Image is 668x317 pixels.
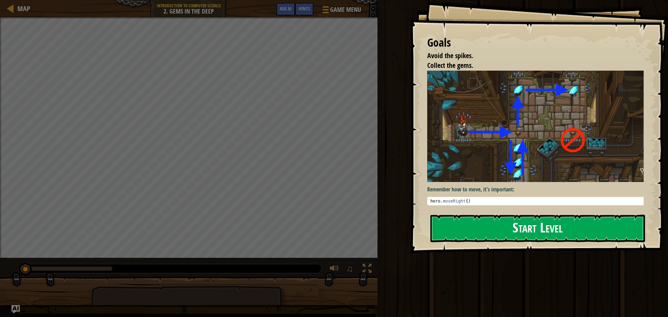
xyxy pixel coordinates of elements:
span: ♫ [346,263,353,274]
span: Map [17,4,30,13]
button: Ask AI [11,305,20,314]
button: Toggle fullscreen [360,262,374,277]
button: Adjust volume [327,262,341,277]
button: Start Level [430,215,645,242]
img: Gems in the deep [427,71,649,182]
button: Ask AI [276,3,295,16]
a: Map [14,4,30,13]
button: Game Menu [317,3,365,19]
p: Remember how to move, it's important: [427,185,649,193]
div: Goals [427,35,644,51]
li: Collect the gems. [419,61,642,71]
span: Ask AI [280,5,292,12]
button: ♫ [345,262,357,277]
span: Collect the gems. [427,61,473,70]
span: Avoid the spikes. [427,51,473,60]
span: Game Menu [330,5,361,14]
span: Hints [299,5,310,12]
li: Avoid the spikes. [419,51,642,61]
